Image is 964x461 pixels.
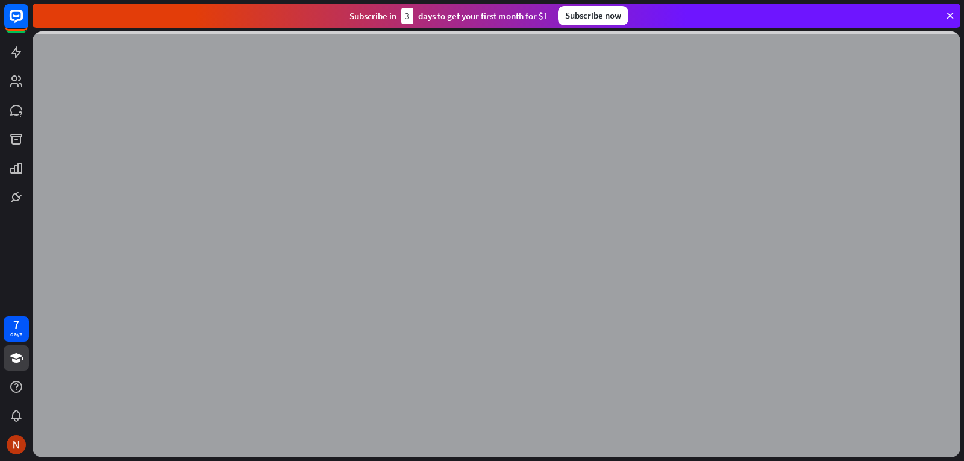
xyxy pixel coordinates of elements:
div: 3 [401,8,413,24]
div: Subscribe now [558,6,628,25]
div: days [10,330,22,339]
a: 7 days [4,316,29,342]
div: 7 [13,319,19,330]
div: Subscribe in days to get your first month for $1 [349,8,548,24]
